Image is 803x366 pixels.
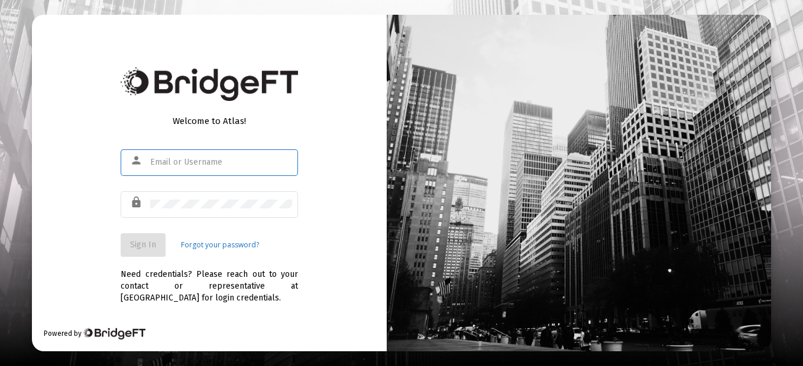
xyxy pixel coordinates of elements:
img: Bridge Financial Technology Logo [83,328,145,339]
button: Sign In [121,233,166,257]
input: Email or Username [150,158,292,167]
mat-icon: person [130,153,144,168]
div: Welcome to Atlas! [121,115,298,127]
div: Powered by [44,328,145,339]
div: Need credentials? Please reach out to your contact or representative at [GEOGRAPHIC_DATA] for log... [121,257,298,304]
span: Sign In [130,240,156,250]
a: Forgot your password? [181,239,259,251]
img: Bridge Financial Technology Logo [121,67,298,101]
mat-icon: lock [130,195,144,210]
